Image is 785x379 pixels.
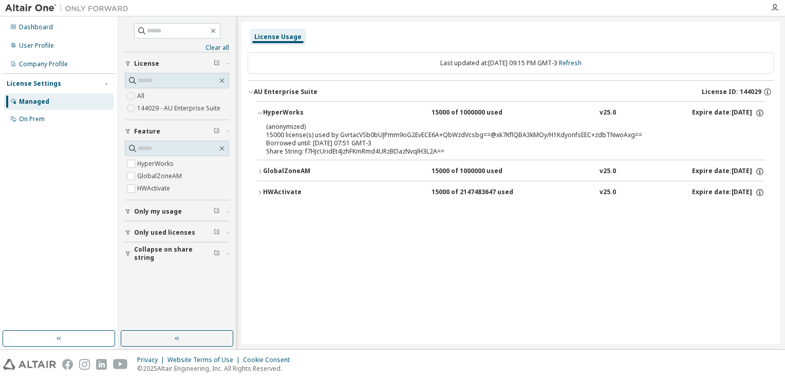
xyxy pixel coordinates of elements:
[134,127,160,136] span: Feature
[19,60,68,68] div: Company Profile
[214,207,220,216] span: Clear filter
[692,167,764,176] div: Expire date: [DATE]
[214,127,220,136] span: Clear filter
[248,81,774,103] button: AU Enterprise SuiteLicense ID: 144029
[5,3,134,13] img: Altair One
[125,242,229,265] button: Collapse on share string
[125,120,229,143] button: Feature
[134,207,182,216] span: Only my usage
[137,102,222,115] label: 144029 - AU Enterprise Suite
[432,188,524,197] div: 15000 of 2147483647 used
[214,250,220,258] span: Clear filter
[257,102,764,124] button: HyperWorks15000 of 1000000 usedv25.0Expire date:[DATE]
[263,188,356,197] div: HWActivate
[19,98,49,106] div: Managed
[79,359,90,370] img: instagram.svg
[702,88,761,96] span: License ID: 144029
[134,245,214,262] span: Collapse on share string
[125,200,229,223] button: Only my usage
[254,88,317,96] div: AU Enterprise Suite
[137,364,296,373] p: © 2025 Altair Engineering, Inc. All Rights Reserved.
[19,115,45,123] div: On Prem
[257,160,764,183] button: GlobalZoneAM15000 of 1000000 usedv25.0Expire date:[DATE]
[19,23,53,31] div: Dashboard
[19,42,54,50] div: User Profile
[137,90,146,102] label: All
[266,122,731,139] div: 15000 license(s) used by GvrtacVSb0bUJPmm9oG2EvECE6A+QbWzdVcsbg==@xk7KflQBA3kMOy/H1KdyonfsEEC+zdb...
[62,359,73,370] img: facebook.svg
[266,139,731,147] div: Borrowed until: [DATE] 07:51 GMT-3
[167,356,243,364] div: Website Terms of Use
[263,108,356,118] div: HyperWorks
[692,188,764,197] div: Expire date: [DATE]
[254,33,302,41] div: License Usage
[432,108,524,118] div: 15000 of 1000000 used
[7,80,61,88] div: License Settings
[600,167,616,176] div: v25.0
[137,158,176,170] label: HyperWorks
[243,356,296,364] div: Cookie Consent
[137,182,172,195] label: HWActivate
[125,221,229,244] button: Only used licenses
[266,147,731,156] div: Share String: f7HJcUridEt4JzhFKmRmd4URzBDazNvqlH3L2A==
[600,188,616,197] div: v25.0
[600,108,616,118] div: v25.0
[137,356,167,364] div: Privacy
[125,44,229,52] a: Clear all
[257,181,764,204] button: HWActivate15000 of 2147483647 usedv25.0Expire date:[DATE]
[432,167,524,176] div: 15000 of 1000000 used
[134,60,159,68] span: License
[134,229,195,237] span: Only used licenses
[266,122,731,131] p: (anonymized)
[559,59,582,67] a: Refresh
[214,60,220,68] span: Clear filter
[692,108,764,118] div: Expire date: [DATE]
[248,52,774,74] div: Last updated at: [DATE] 09:15 PM GMT-3
[263,167,356,176] div: GlobalZoneAM
[3,359,56,370] img: altair_logo.svg
[96,359,107,370] img: linkedin.svg
[214,229,220,237] span: Clear filter
[137,170,184,182] label: GlobalZoneAM
[125,52,229,75] button: License
[113,359,128,370] img: youtube.svg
